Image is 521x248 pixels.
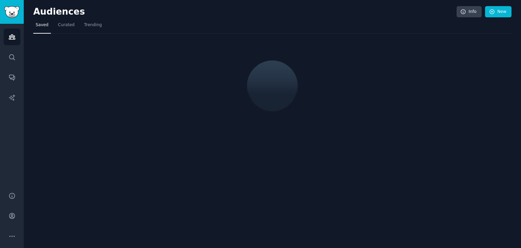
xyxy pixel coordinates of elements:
[36,22,49,28] span: Saved
[82,20,104,34] a: Trending
[84,22,102,28] span: Trending
[33,6,457,17] h2: Audiences
[457,6,482,18] a: Info
[56,20,77,34] a: Curated
[33,20,51,34] a: Saved
[485,6,512,18] a: New
[58,22,75,28] span: Curated
[4,6,20,18] img: GummySearch logo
